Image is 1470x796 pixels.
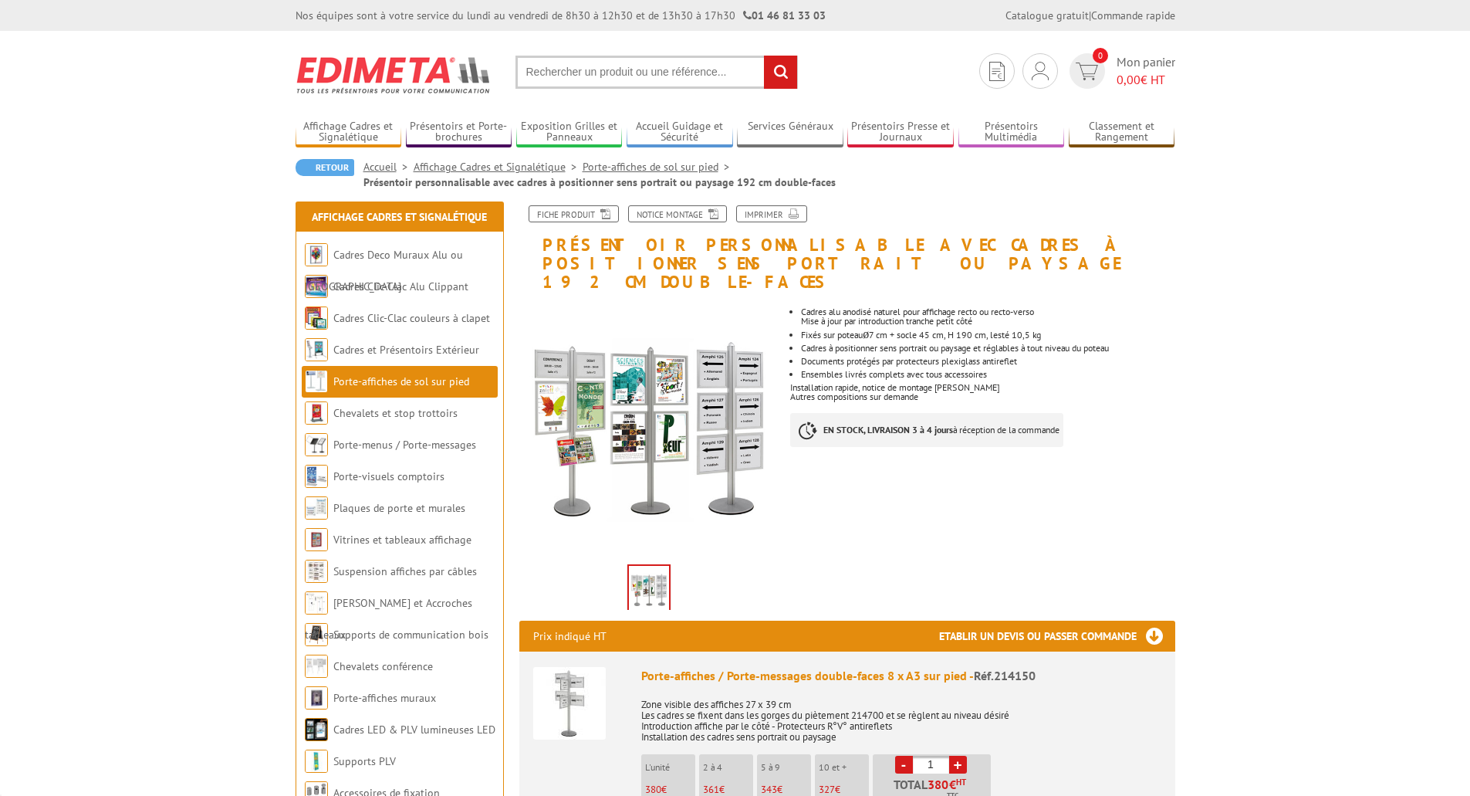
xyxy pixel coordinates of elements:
img: Edimeta [296,46,492,103]
img: Plaques de porte et murales [305,496,328,520]
a: Commande rapide [1091,8,1175,22]
li: Présentoir personnalisable avec cadres à positionner sens portrait ou paysage 192 cm double-faces [363,174,836,190]
a: Accueil Guidage et Sécurité [627,120,733,145]
img: Porte-visuels comptoirs [305,465,328,488]
sup: HT [956,777,966,788]
a: Vitrines et tableaux affichage [333,533,471,547]
p: Prix indiqué HT [533,621,607,652]
a: [PERSON_NAME] et Accroches tableaux [305,596,472,642]
a: Chevalets et stop trottoirs [333,406,458,420]
img: Chevalets conférence [305,655,328,678]
div: Porte-affiches / Porte-messages double-faces 8 x A3 sur pied - [641,667,1161,685]
img: porte_affiches_214150.jpg [629,566,669,614]
a: Affichage Cadres et Signalétique [414,160,583,174]
p: Zone visible des affiches 27 x 39 cm Les cadres se fixent dans les gorges du piètement 214700 et ... [641,689,1161,743]
p: € [703,784,753,795]
a: Plaques de porte et murales [333,501,465,515]
img: Supports PLV [305,750,328,773]
img: Vitrines et tableaux affichage [305,528,328,551]
a: Catalogue gratuit [1005,8,1089,22]
h3: Etablir un devis ou passer commande [939,621,1175,652]
img: Suspension affiches par câbles [305,560,328,583]
p: 10 et + [819,762,869,773]
span: 361 [703,783,719,796]
img: devis rapide [989,62,1005,81]
a: Porte-visuels comptoirs [333,469,444,483]
font: ø [863,327,869,340]
li: Cadres alu anodisé naturel pour affichage recto ou recto-verso Mise à jour par introduction tranc... [801,307,1174,326]
a: Notice Montage [628,205,727,222]
img: Porte-affiches / Porte-messages double-faces 8 x A3 sur pied [533,667,606,740]
span: Réf.214150 [974,668,1036,683]
a: Présentoirs Multimédia [958,120,1065,145]
a: Imprimer [736,205,807,222]
input: Rechercher un produit ou une référence... [515,56,798,89]
p: L'unité [645,762,695,773]
a: Cadres Clic-Clac couleurs à clapet [333,311,490,325]
a: - [895,756,913,774]
img: Porte-affiches de sol sur pied [305,370,328,393]
a: Suspension affiches par câbles [333,564,477,578]
img: Chevalets et stop trottoirs [305,401,328,425]
a: Exposition Grilles et Panneaux [516,120,623,145]
a: Fiche produit [529,205,619,222]
a: Présentoirs et Porte-brochures [406,120,512,145]
a: Retour [296,159,354,176]
a: Supports de communication bois [333,628,488,642]
span: 380 [928,778,949,791]
span: 0 [1093,48,1108,63]
a: Cadres Deco Muraux Alu ou [GEOGRAPHIC_DATA] [305,248,463,293]
img: Cimaises et Accroches tableaux [305,591,328,615]
img: Cadres Deco Muraux Alu ou Bois [305,243,328,266]
li: Documents protégés par protecteurs plexiglass antireflet [801,357,1174,366]
img: Cadres Clic-Clac couleurs à clapet [305,307,328,330]
a: Présentoirs Presse et Journaux [847,120,954,145]
img: Porte-affiches muraux [305,686,328,710]
div: Installation rapide, notice de montage [PERSON_NAME] Autres compositions sur demande [790,292,1186,462]
p: Cadres à positionner sens portrait ou paysage et réglables à tout niveau du poteau [801,344,1174,353]
img: porte_affiches_214150.jpg [519,300,779,560]
strong: EN STOCK, LIVRAISON 3 à 4 jours [823,424,953,435]
div: Nos équipes sont à votre service du lundi au vendredi de 8h30 à 12h30 et de 13h30 à 17h30 [296,8,826,23]
a: Porte-affiches muraux [333,691,436,705]
span: 327 [819,783,835,796]
a: Affichage Cadres et Signalétique [296,120,402,145]
a: Cadres LED & PLV lumineuses LED [333,723,495,737]
strong: 01 46 81 33 03 [743,8,826,22]
p: € [819,784,869,795]
p: € [761,784,811,795]
a: Cadres et Présentoirs Extérieur [333,343,479,357]
span: 380 [645,783,661,796]
div: | [1005,8,1175,23]
a: devis rapide 0 Mon panier 0,00€ HT [1066,53,1175,89]
a: Services Généraux [737,120,843,145]
span: 343 [761,783,777,796]
a: Porte-affiches de sol sur pied [333,374,469,388]
a: Cadres Clic-Clac Alu Clippant [333,279,468,293]
p: 2 à 4 [703,762,753,773]
span: 0,00 [1117,72,1141,87]
p: 5 à 9 [761,762,811,773]
a: Porte-affiches de sol sur pied [583,160,735,174]
span: Mon panier [1117,53,1175,89]
img: Porte-menus / Porte-messages [305,433,328,456]
img: devis rapide [1076,63,1098,80]
li: Fixés sur poteau 7 cm + socle 45 cm, H 190 cm, lesté 10,5 kg [801,330,1174,340]
a: Chevalets conférence [333,659,433,673]
span: € [949,778,956,791]
a: Supports PLV [333,754,396,768]
img: Cadres LED & PLV lumineuses LED [305,718,328,741]
a: Accueil [363,160,414,174]
p: à réception de la commande [790,413,1063,447]
a: + [949,756,967,774]
a: Porte-menus / Porte-messages [333,438,476,452]
p: € [645,784,695,795]
li: Ensembles livrés complets avec tous accessoires [801,370,1174,379]
img: devis rapide [1032,62,1049,80]
a: Affichage Cadres et Signalétique [312,210,487,224]
span: € HT [1117,71,1175,89]
input: rechercher [764,56,797,89]
img: Cadres et Présentoirs Extérieur [305,338,328,361]
h1: Présentoir personnalisable avec cadres à positionner sens portrait ou paysage 192 cm double-faces [508,205,1187,292]
a: Classement et Rangement [1069,120,1175,145]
